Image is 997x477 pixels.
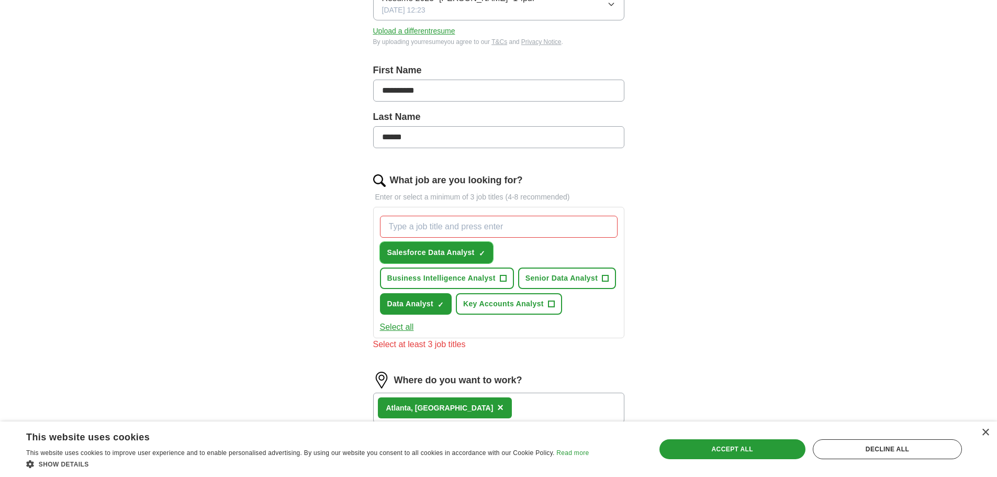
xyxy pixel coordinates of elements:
[380,242,493,263] button: Salesforce Data Analyst✓
[373,63,624,77] label: First Name
[26,449,555,457] span: This website uses cookies to improve user experience and to enable personalised advertising. By u...
[382,5,425,16] span: [DATE] 12:23
[813,439,962,459] div: Decline all
[390,173,523,187] label: What job are you looking for?
[556,449,589,457] a: Read more, opens a new window
[659,439,805,459] div: Accept all
[518,268,616,289] button: Senior Data Analyst
[387,247,475,258] span: Salesforce Data Analyst
[373,37,624,47] div: By uploading your resume you agree to our and .
[497,402,503,413] span: ×
[463,298,544,309] span: Key Accounts Analyst
[373,174,386,187] img: search.png
[380,293,452,315] button: Data Analyst✓
[373,192,624,203] p: Enter or select a minimum of 3 job titles (4-8 recommended)
[981,429,989,437] div: Close
[380,268,514,289] button: Business Intelligence Analyst
[525,273,598,284] span: Senior Data Analyst
[438,301,444,309] span: ✓
[373,338,624,351] div: Select at least 3 job titles
[380,321,414,334] button: Select all
[380,216,618,238] input: Type a job title and press enter
[386,403,494,414] div: anta, [GEOGRAPHIC_DATA]
[26,428,563,443] div: This website uses cookies
[394,373,522,387] label: Where do you want to work?
[491,38,507,46] a: T&Cs
[479,249,485,258] span: ✓
[373,110,624,124] label: Last Name
[26,459,589,469] div: Show details
[387,298,434,309] span: Data Analyst
[456,293,562,315] button: Key Accounts Analyst
[373,26,455,37] button: Upload a differentresume
[373,372,390,389] img: location.png
[497,400,503,416] button: ×
[39,461,89,468] span: Show details
[521,38,562,46] a: Privacy Notice
[387,273,496,284] span: Business Intelligence Analyst
[386,404,396,412] strong: Atl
